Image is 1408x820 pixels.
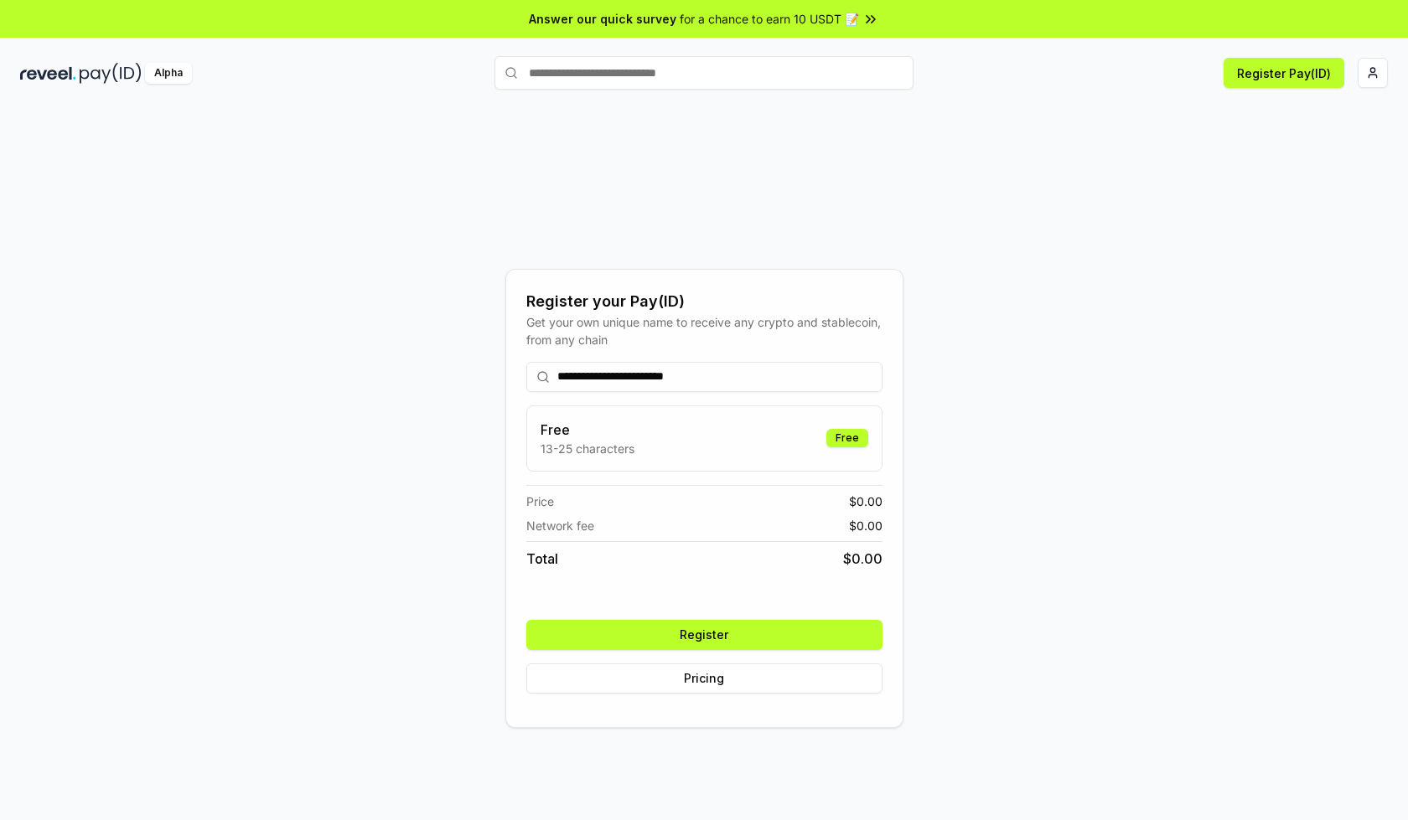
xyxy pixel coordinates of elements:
span: Total [526,549,558,569]
div: Get your own unique name to receive any crypto and stablecoin, from any chain [526,313,883,348]
button: Register Pay(ID) [1224,58,1344,88]
img: reveel_dark [20,63,76,84]
span: $ 0.00 [849,517,883,534]
span: Answer our quick survey [529,10,676,28]
div: Free [826,429,868,447]
div: Register your Pay(ID) [526,290,883,313]
button: Register [526,620,883,650]
div: Alpha [145,63,192,84]
span: for a chance to earn 10 USDT 📝 [680,10,859,28]
button: Pricing [526,663,883,694]
img: pay_id [80,63,142,84]
span: $ 0.00 [843,549,883,569]
h3: Free [541,420,634,440]
span: Network fee [526,517,594,534]
span: $ 0.00 [849,493,883,510]
p: 13-25 characters [541,440,634,457]
span: Price [526,493,554,510]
